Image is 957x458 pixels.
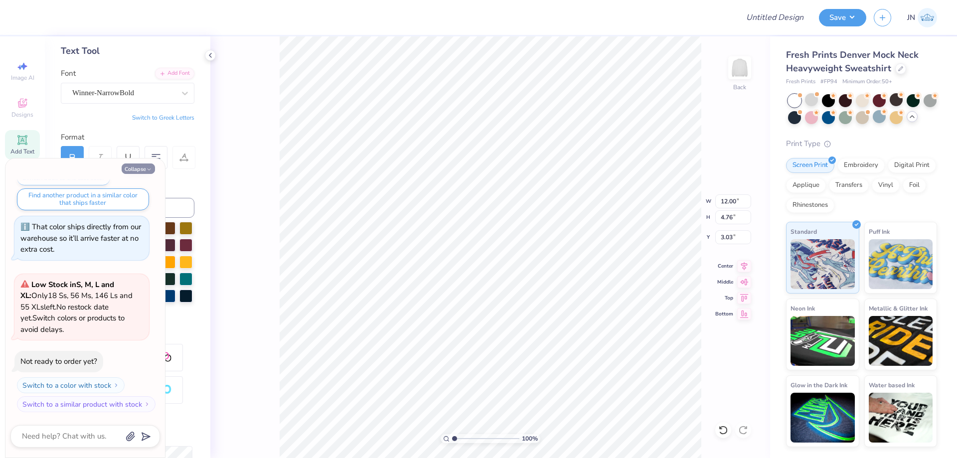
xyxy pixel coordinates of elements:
[113,382,119,388] img: Switch to a color with stock
[820,78,837,86] span: # FP94
[715,295,733,302] span: Top
[61,44,194,58] div: Text Tool
[715,263,733,270] span: Center
[869,380,915,390] span: Water based Ink
[869,239,933,289] img: Puff Ink
[20,302,109,323] span: No restock date yet.
[11,74,34,82] span: Image AI
[907,12,915,23] span: JN
[869,316,933,366] img: Metallic & Glitter Ink
[907,8,937,27] a: JN
[791,239,855,289] img: Standard
[791,316,855,366] img: Neon Ink
[829,178,869,193] div: Transfers
[17,188,149,210] button: Find another product in a similar color that ships faster
[20,356,97,366] div: Not ready to order yet?
[20,280,114,301] strong: Low Stock in S, M, L and XL :
[903,178,926,193] div: Foil
[738,7,811,27] input: Untitled Design
[869,226,890,237] span: Puff Ink
[791,393,855,443] img: Glow in the Dark Ink
[786,138,937,150] div: Print Type
[888,158,936,173] div: Digital Print
[715,310,733,317] span: Bottom
[144,401,150,407] img: Switch to a similar product with stock
[869,303,928,313] span: Metallic & Glitter Ink
[819,9,866,26] button: Save
[786,49,919,74] span: Fresh Prints Denver Mock Neck Heavyweight Sweatshirt
[918,8,937,27] img: Jacky Noya
[837,158,885,173] div: Embroidery
[10,148,34,155] span: Add Text
[842,78,892,86] span: Minimum Order: 50 +
[791,226,817,237] span: Standard
[786,158,834,173] div: Screen Print
[61,68,76,79] label: Font
[869,393,933,443] img: Water based Ink
[522,434,538,443] span: 100 %
[786,178,826,193] div: Applique
[730,58,750,78] img: Back
[61,132,195,143] div: Format
[786,78,815,86] span: Fresh Prints
[733,83,746,92] div: Back
[715,279,733,286] span: Middle
[786,198,834,213] div: Rhinestones
[11,111,33,119] span: Designs
[20,222,141,254] div: That color ships directly from our warehouse so it’ll arrive faster at no extra cost.
[20,280,133,334] span: Only 18 Ss, 56 Ms, 146 Ls and 55 XLs left. Switch colors or products to avoid delays.
[791,380,847,390] span: Glow in the Dark Ink
[17,396,156,412] button: Switch to a similar product with stock
[155,68,194,79] div: Add Font
[122,163,155,174] button: Collapse
[132,114,194,122] button: Switch to Greek Letters
[17,377,125,393] button: Switch to a color with stock
[791,303,815,313] span: Neon Ink
[872,178,900,193] div: Vinyl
